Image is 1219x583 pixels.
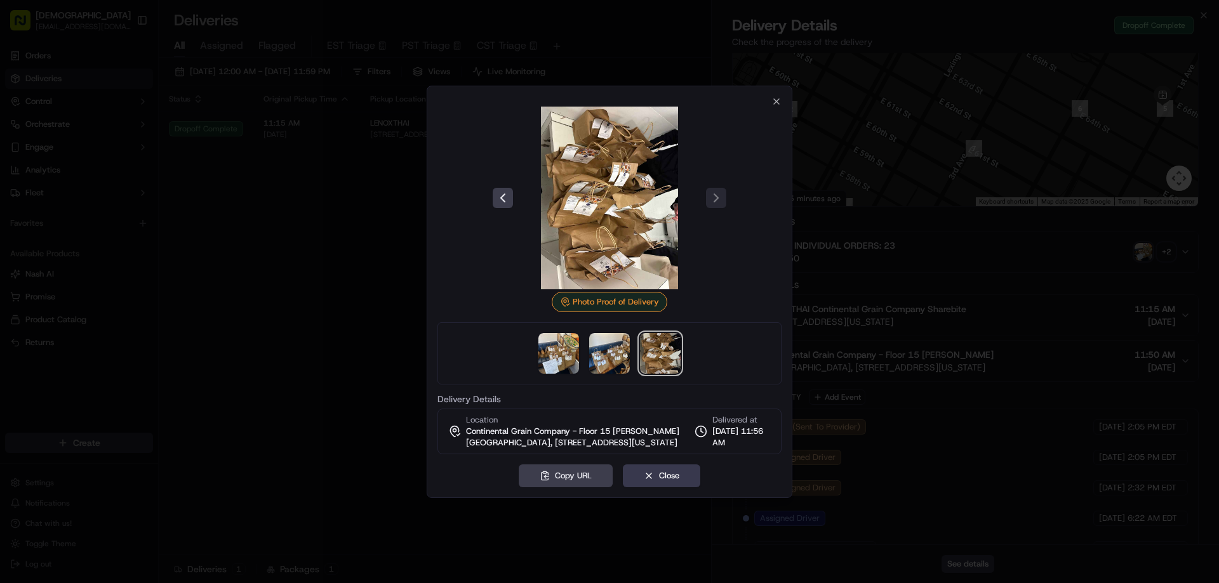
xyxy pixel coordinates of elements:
span: [GEOGRAPHIC_DATA], [STREET_ADDRESS][US_STATE] [466,437,677,449]
a: 📗Knowledge Base [8,179,102,202]
p: Welcome 👋 [13,51,231,71]
div: We're available if you need us! [43,134,161,144]
div: Start new chat [43,121,208,134]
img: photo_proof_of_pickup image [538,333,579,374]
button: Close [623,464,700,487]
a: 💻API Documentation [102,179,209,202]
span: Delivered at [712,414,771,426]
span: Continental Grain Company - Floor 15 [PERSON_NAME] [466,426,679,437]
img: 1736555255976-a54dd68f-1ca7-489b-9aae-adbdc363a1c4 [13,121,36,144]
input: Got a question? Start typing here... [33,82,229,95]
div: 📗 [13,185,23,195]
span: [DATE] 11:56 AM [712,426,771,449]
label: Delivery Details [437,395,782,403]
img: Nash [13,13,38,38]
img: photo_proof_of_delivery image [518,107,701,289]
div: Photo Proof of Delivery [552,292,667,312]
button: Copy URL [519,464,613,487]
a: Powered byPylon [90,214,154,225]
img: photo_proof_of_pickup image [589,333,630,374]
span: Knowledge Base [25,184,97,197]
button: Start new chat [216,125,231,140]
span: API Documentation [120,184,204,197]
div: 💻 [107,185,117,195]
img: photo_proof_of_delivery image [640,333,681,374]
span: Location [466,414,498,426]
span: Pylon [126,215,154,225]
